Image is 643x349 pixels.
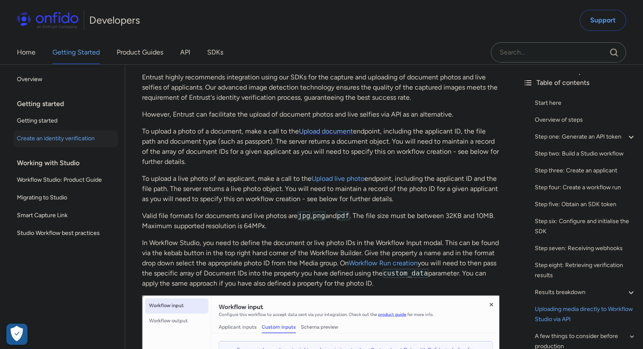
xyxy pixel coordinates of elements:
[180,41,190,64] a: API
[535,199,636,210] a: Step five: Obtain an SDK token
[535,260,636,281] a: Step eight: Retrieving verification results
[17,41,36,64] a: Home
[142,109,499,120] p: However, Entrust can facilitate the upload of document photos and live selfies via API as an alte...
[535,287,636,297] a: Results breakdown
[535,98,636,108] a: Start here
[207,41,223,64] a: SDKs
[17,228,115,238] span: Studio Workflow best practices
[535,115,636,125] a: Overview of steps
[14,225,118,242] a: Studio Workflow best practices
[298,211,311,220] code: jpg
[17,74,115,85] span: Overview
[312,174,364,183] a: Upload live photo
[117,41,163,64] a: Product Guides
[17,134,115,144] span: Create an identity verification
[535,132,636,142] a: Step one: Generate an API token
[142,126,499,167] p: To upload a photo of a document, make a call to the endpoint, including the applicant ID, the fil...
[142,72,499,103] p: Entrust highly recommends integration using our SDKs for the capture and uploading of document ph...
[523,78,636,88] div: Table of contents
[142,238,499,289] p: In Workflow Studio, you need to define the document or live photo IDs in the Workflow Input modal...
[17,155,121,172] div: Working with Studio
[535,149,636,159] a: Step two: Build a Studio workflow
[17,193,115,203] span: Migrating to Studio
[52,41,100,64] a: Getting Started
[6,324,27,345] button: Open Preferences
[580,10,626,31] a: Support
[17,175,115,185] span: Workflow Studio: Product Guide
[535,183,636,193] a: Step four: Create a workflow run
[14,71,118,88] a: Overview
[89,14,140,27] h1: Developers
[142,211,499,231] p: Valid file formats for documents and live photos are , and . The file size must be between 32KB a...
[383,269,428,278] code: custom_data
[17,12,79,29] img: Onfido Logo
[14,130,118,147] a: Create an identity verification
[349,259,418,267] a: Workflow Run creation
[312,211,326,220] code: png
[14,207,118,224] a: Smart Capture Link
[14,172,118,188] a: Workflow Studio: Product Guide
[17,210,115,221] span: Smart Capture Link
[535,243,636,254] a: Step seven: Receiving webhooks
[14,112,118,129] a: Getting started
[299,127,353,135] a: Upload document
[142,174,499,204] p: To upload a live photo of an applicant, make a call to the endpoint, including the applicant ID a...
[535,166,636,176] a: Step three: Create an applicant
[491,42,626,63] input: Onfido search input field
[17,116,115,126] span: Getting started
[17,95,121,112] div: Getting started
[535,216,636,237] a: Step six: Configure and initialise the SDK
[535,304,636,324] a: Uploading media directly to Workflow Studio via API
[6,324,27,345] div: Cookie Preferences
[14,189,118,206] a: Migrating to Studio
[337,211,350,220] code: pdf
